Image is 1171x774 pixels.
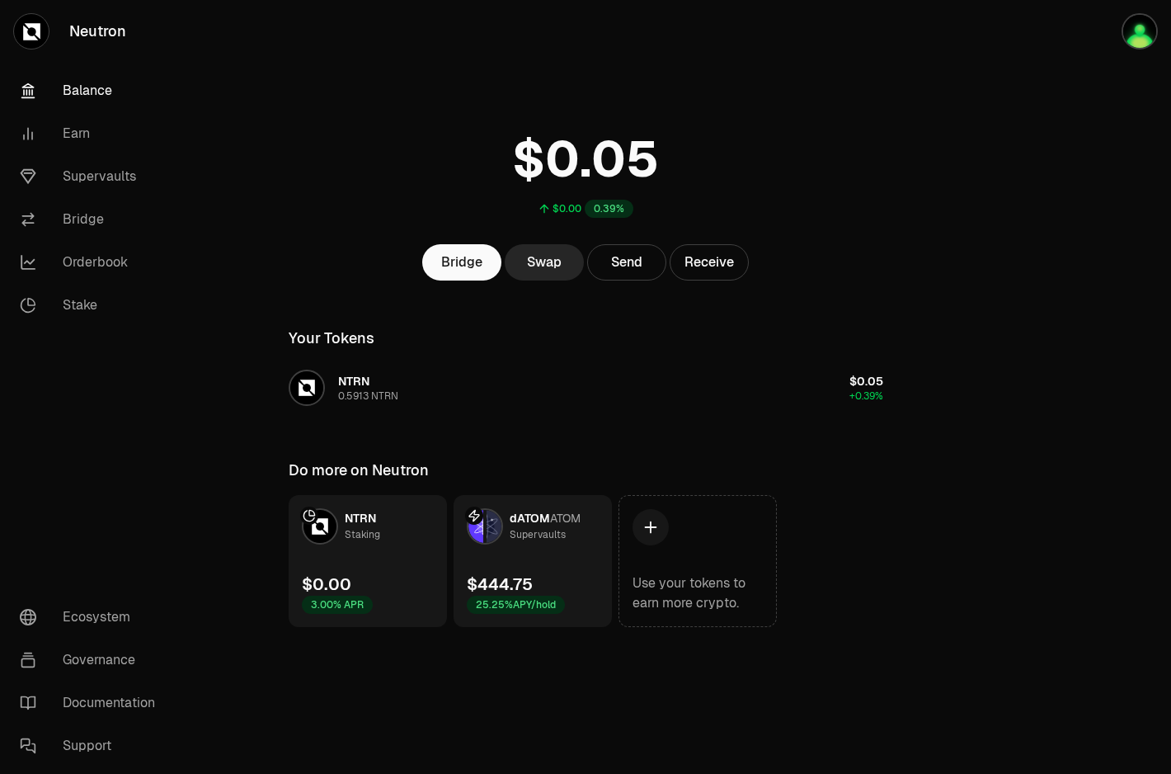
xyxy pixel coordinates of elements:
[487,510,501,543] img: ATOM Logo
[849,374,883,389] span: $0.05
[7,69,178,112] a: Balance
[1122,13,1158,50] img: kkr
[7,284,178,327] a: Stake
[345,526,380,543] div: Staking
[468,510,483,543] img: dATOM Logo
[7,198,178,241] a: Bridge
[422,244,501,281] a: Bridge
[7,241,178,284] a: Orderbook
[7,682,178,724] a: Documentation
[302,573,351,596] div: $0.00
[338,374,369,389] span: NTRN
[550,511,581,526] span: ATOM
[7,639,178,682] a: Governance
[7,724,178,767] a: Support
[302,596,373,614] div: 3.00% APR
[303,510,336,543] img: NTRN Logo
[290,371,323,404] img: NTRN Logo
[670,244,749,281] button: Receive
[553,202,581,215] div: $0.00
[633,573,763,613] div: Use your tokens to earn more crypto.
[289,495,447,627] a: NTRN LogoNTRNStaking$0.003.00% APR
[338,389,398,403] div: 0.5913 NTRN
[7,596,178,639] a: Ecosystem
[467,573,533,596] div: $444.75
[585,200,633,218] div: 0.39%
[7,155,178,198] a: Supervaults
[510,526,566,543] div: Supervaults
[849,389,883,403] span: +0.39%
[289,327,374,350] div: Your Tokens
[289,459,429,482] div: Do more on Neutron
[279,363,893,413] button: NTRN LogoNTRN0.5913 NTRN$0.05+0.39%
[510,511,550,526] span: dATOM
[7,112,178,155] a: Earn
[618,495,777,627] a: Use your tokens to earn more crypto.
[345,511,376,526] span: NTRN
[587,244,666,281] button: Send
[467,596,565,614] div: 25.25% APY/hold
[454,495,612,627] a: dATOM LogoATOM LogodATOMATOMSupervaults$444.7525.25%APY/hold
[505,244,584,281] a: Swap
